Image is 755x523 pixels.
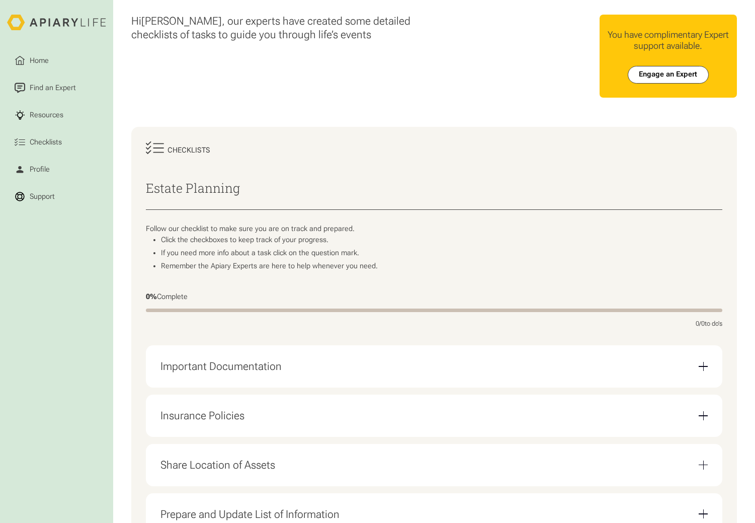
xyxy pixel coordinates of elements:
span: 0 [701,320,705,327]
li: If you need more info about a task click on the question mark. [161,249,722,258]
div: Share Location of Assets [160,459,275,472]
div: Prepare and Update List of Information [160,508,340,521]
div: Important Documentation [160,353,708,381]
span: [PERSON_NAME] [141,15,222,27]
a: Checklists [7,130,106,155]
div: Support [28,191,57,202]
p: Follow our checklist to make sure you are on track and prepared. [146,225,722,234]
div: Home [28,55,51,66]
li: Remember the Apiary Experts are here to help whenever you need. [161,262,722,271]
div: / to do's [696,320,722,328]
span: 0 [696,320,699,327]
div: Complete [146,292,722,302]
div: Share Location of Assets [160,452,708,479]
div: Resources [28,110,65,121]
div: Important Documentation [160,360,282,373]
div: Checklists [167,146,210,155]
div: Profile [28,164,52,175]
div: Find an Expert [28,83,78,94]
div: You have complimentary Expert support available. [607,29,730,52]
a: Engage an Expert [628,66,709,83]
div: Insurance Policies [160,409,244,422]
a: Support [7,184,106,209]
div: Checklists [28,137,64,148]
a: Profile [7,157,106,182]
a: Resources [7,103,106,128]
li: Click the checkboxes to keep track of your progress. [161,236,722,245]
a: Find an Expert [7,76,106,101]
div: Hi , our experts have created some detailed checklists of tasks to guide you through life’s events [131,15,432,42]
div: Insurance Policies [160,402,708,430]
h2: Estate Planning [146,181,722,195]
a: Home [7,48,106,73]
span: 0% [146,292,157,301]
